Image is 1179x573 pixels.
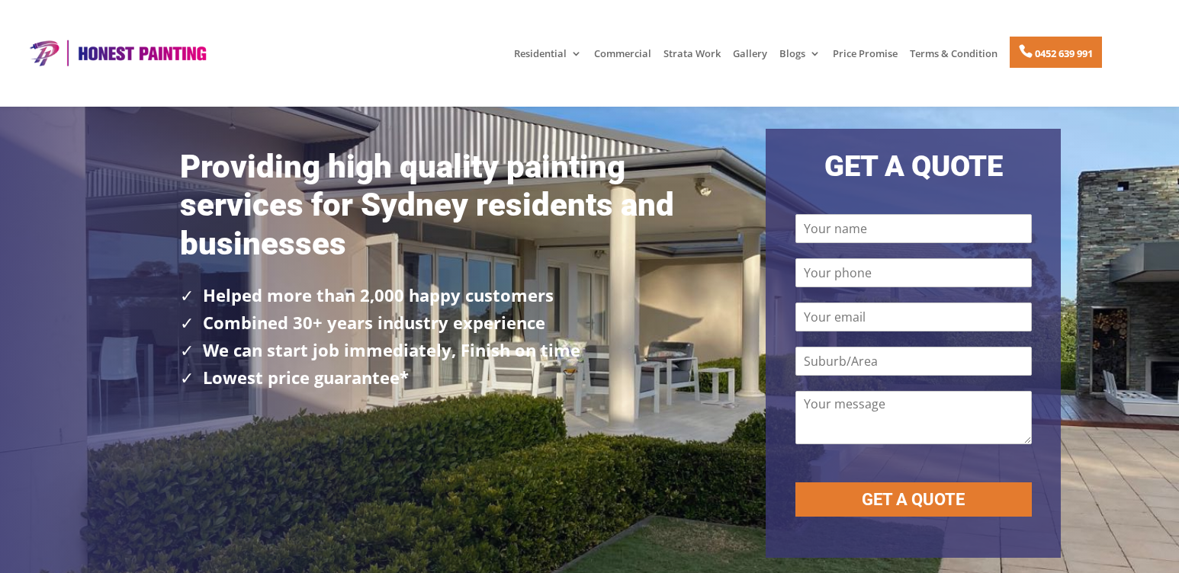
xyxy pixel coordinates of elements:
strong: Helped more than 2,000 happy customers [203,283,554,306]
a: Strata Work [663,48,721,74]
input: Your email [795,303,1032,331]
strong: Lowest price guarantee* [203,366,409,389]
a: Commercial [594,48,651,74]
h1: Providing high quality painting services for Sydney residents and businesses [180,148,676,270]
a: 0452 639 991 [1010,37,1102,68]
img: Honest Painting [23,39,211,67]
strong: Combined 30+ years industry experience [203,311,545,334]
a: Price Promise [833,48,898,74]
a: Residential [514,48,582,74]
input: Your phone [795,258,1032,287]
a: Blogs [779,48,821,74]
strong: We can start job immediately, Finish on time [203,338,580,361]
button: GET A QUOTE [795,482,1032,517]
input: Suburb/Area [795,347,1032,376]
a: Terms & Condition [910,48,997,74]
a: Gallery [733,48,767,74]
input: Your name [795,214,1032,243]
h2: GET A QUOTE [766,152,1062,188]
